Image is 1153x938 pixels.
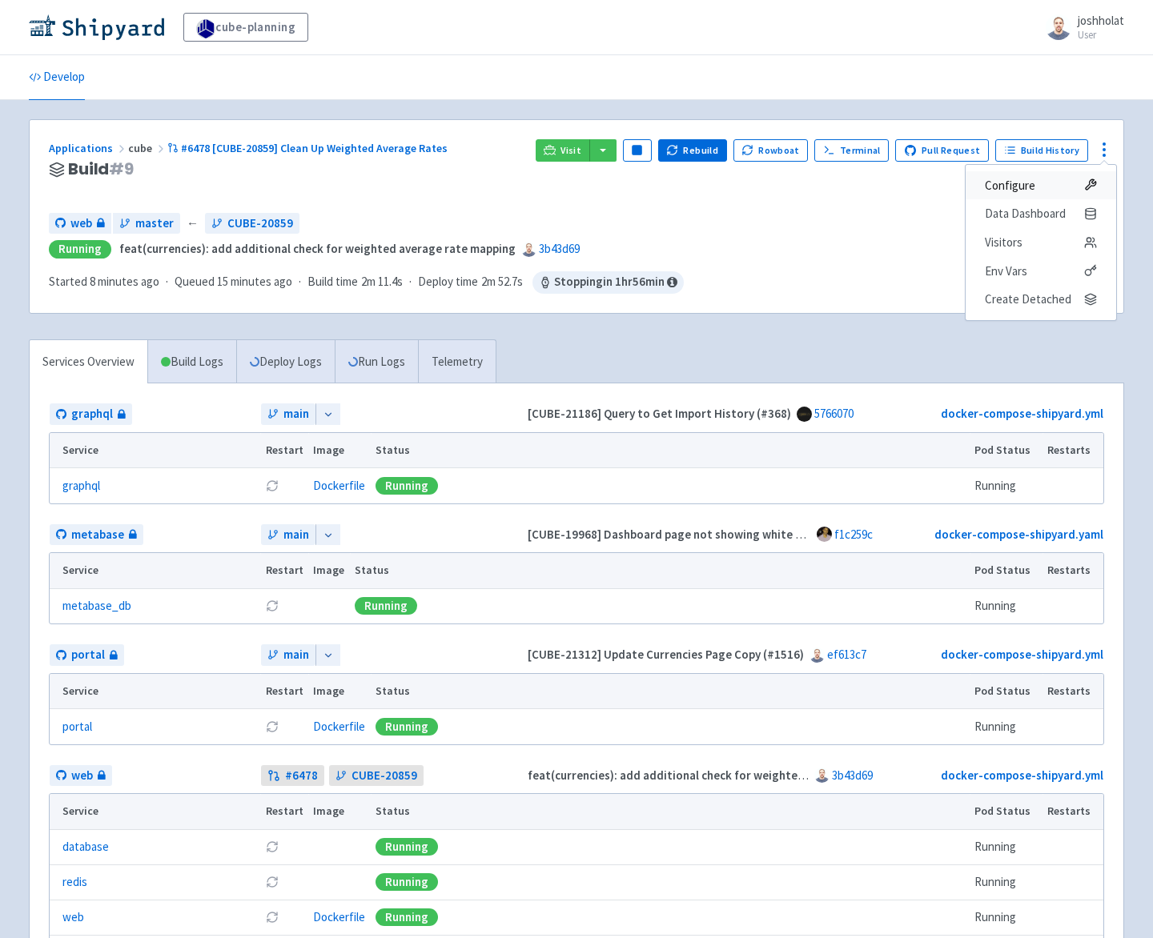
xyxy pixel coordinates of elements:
th: Restarts [1043,553,1103,588]
a: Build Logs [148,340,236,384]
a: database [62,838,109,856]
strong: feat(currencies): add additional check for weighted average rate mapping [119,241,516,256]
span: web [70,214,92,233]
span: CUBE-20859 [352,767,417,785]
a: graphql [50,403,132,425]
span: graphql [71,405,113,423]
a: portal [50,644,124,666]
a: redis [62,873,87,892]
a: 3b43d69 [832,768,873,783]
a: Visitors [966,228,1116,257]
div: Running [376,873,438,891]
a: Applications [49,141,128,155]
th: Status [371,794,970,829]
a: web [62,908,84,927]
img: Shipyard logo [29,14,164,40]
span: master [135,214,174,233]
button: Pause [623,139,652,162]
button: Create Detached [966,285,1116,314]
div: · · · [49,271,684,294]
button: Rebuild [658,139,727,162]
span: Queued [175,274,292,289]
a: main [261,403,315,425]
span: main [283,646,309,664]
a: Terminal [814,139,889,162]
span: Data Dashboard [985,202,1066,225]
td: Running [970,900,1043,935]
a: Services Overview [30,340,147,384]
a: joshholat User [1036,14,1124,40]
time: 15 minutes ago [217,274,292,289]
a: docker-compose-shipyard.yml [941,647,1103,662]
a: #6478 [CUBE-20859] Clean Up Weighted Average Rates [167,141,450,155]
a: main [261,644,315,666]
a: ef613c7 [827,647,866,662]
button: Restart pod [266,876,279,888]
td: Running [970,588,1043,623]
a: Dockerfile [313,909,365,924]
button: Restart pod [266,720,279,733]
a: Dockerfile [313,478,365,493]
th: Service [50,794,260,829]
th: Image [308,674,371,709]
small: User [1078,30,1124,40]
th: Pod Status [970,553,1043,588]
a: metabase_db [62,597,131,615]
span: web [71,767,93,785]
a: Configure [966,171,1116,200]
td: Running [970,829,1043,864]
a: web [50,765,112,787]
a: Dockerfile [313,719,365,734]
th: Pod Status [970,794,1043,829]
span: # 9 [109,158,134,180]
span: ← [187,214,199,233]
span: Create Detached [985,288,1071,311]
th: Restart [260,794,308,829]
div: Running [355,597,417,615]
a: docker-compose-shipyard.yml [941,768,1103,783]
strong: # 6478 [285,767,318,785]
strong: [CUBE-19968] Dashboard page not showing white background (#83) [528,527,890,542]
strong: [CUBE-21312] Update Currencies Page Copy (#1516) [528,647,804,662]
a: CUBE-20859 [205,213,299,234]
a: docker-compose-shipyard.yml [941,406,1103,421]
div: Running [49,240,111,259]
a: #6478 [261,765,324,787]
a: docker-compose-shipyard.yaml [934,527,1103,542]
th: Image [308,433,371,468]
div: Running [376,718,438,736]
a: Build History [995,139,1088,162]
th: Image [308,794,371,829]
a: cube-planning [183,13,308,42]
th: Image [308,553,350,588]
th: Restarts [1043,674,1103,709]
a: f1c259c [834,527,873,542]
th: Service [50,433,260,468]
strong: [CUBE-21186] Query to Get Import History (#368) [528,406,791,421]
a: graphql [62,477,100,495]
button: Rowboat [733,139,809,162]
div: Running [376,477,438,495]
th: Service [50,674,260,709]
th: Restart [260,433,308,468]
td: Running [970,468,1043,503]
span: Configure [985,174,1035,197]
span: CUBE-20859 [227,214,293,233]
span: Visit [560,144,581,157]
span: joshholat [1078,13,1124,28]
td: Running [970,864,1043,900]
button: Restart pod [266,840,279,853]
th: Restarts [1043,794,1103,829]
span: 2m 11.4s [361,273,403,291]
a: 3b43d69 [539,241,580,256]
a: Visit [536,139,590,162]
time: 8 minutes ago [90,274,159,289]
span: portal [71,646,105,664]
td: Running [970,709,1043,744]
a: Telemetry [418,340,496,384]
span: Deploy time [418,273,478,291]
th: Status [371,674,970,709]
a: main [261,524,315,546]
a: Develop [29,55,85,100]
button: Restart pod [266,599,279,612]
